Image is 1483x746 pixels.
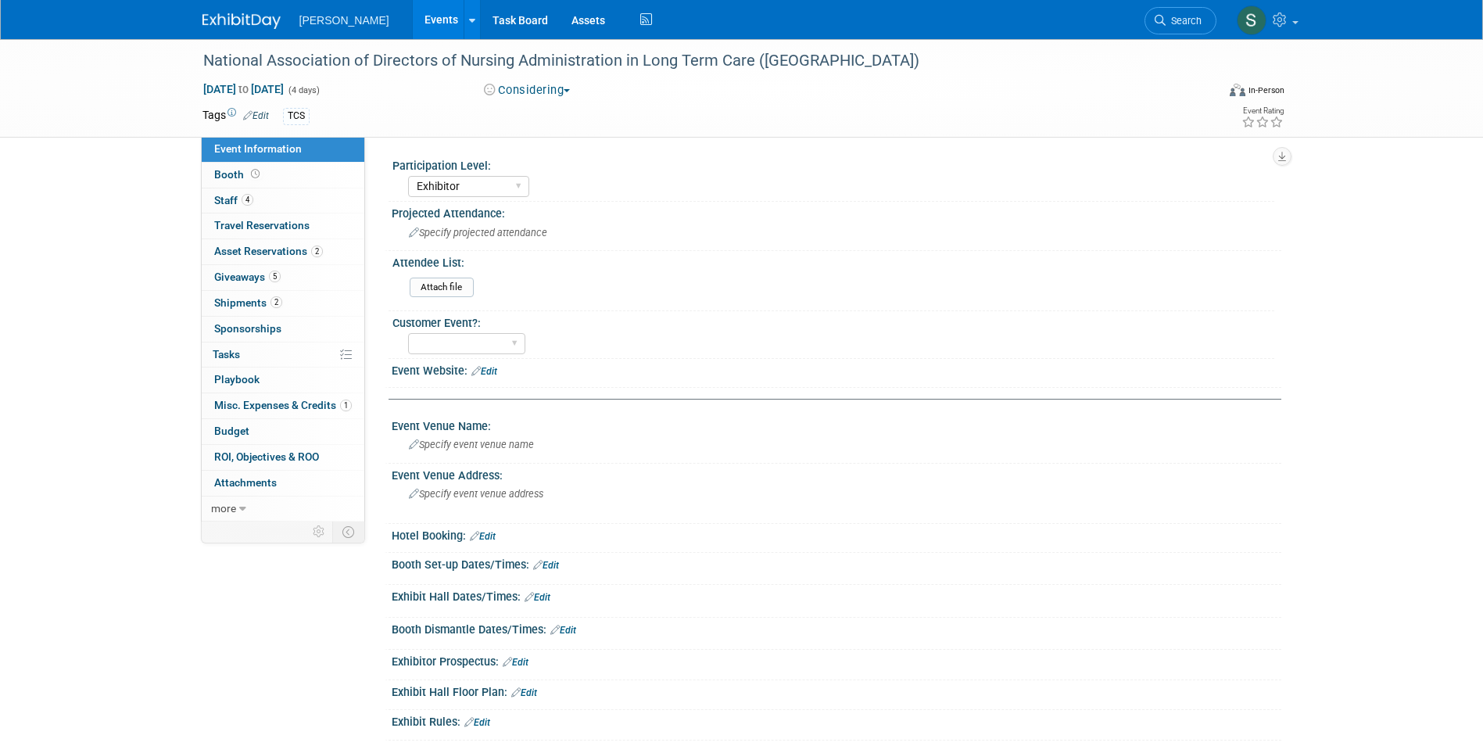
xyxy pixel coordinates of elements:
a: Playbook [202,368,364,393]
div: Customer Event?: [392,311,1274,331]
div: Event Website: [392,359,1281,379]
td: Personalize Event Tab Strip [306,522,333,542]
img: Samia Goodwyn [1237,5,1266,35]
a: Search [1144,7,1216,34]
span: Giveaways [214,271,281,283]
a: Edit [525,592,550,603]
a: Edit [511,687,537,698]
span: 2 [270,296,282,308]
button: Considering [478,82,576,99]
span: 5 [269,271,281,282]
a: Shipments2 [202,291,364,316]
img: ExhibitDay [202,13,281,29]
span: more [211,502,236,515]
div: Event Venue Address: [392,464,1281,483]
div: TCS [283,108,310,124]
div: Exhibit Rules: [392,710,1281,730]
div: Participation Level: [392,154,1274,174]
span: 1 [340,400,352,411]
div: Exhibit Hall Floor Plan: [392,680,1281,701]
a: Edit [533,560,559,571]
span: Sponsorships [214,322,281,335]
a: Edit [503,657,528,668]
img: Format-Inperson.png [1230,84,1245,96]
span: Attachments [214,476,277,489]
span: Specify projected attendance [409,227,547,239]
span: (4 days) [287,85,320,95]
span: Travel Reservations [214,219,310,231]
a: Tasks [202,343,364,368]
div: In-Person [1248,84,1284,96]
span: Booth [214,168,263,181]
span: Asset Reservations [214,245,323,257]
span: Playbook [214,373,260,386]
div: Event Rating [1241,107,1284,115]
span: Specify event venue name [409,439,534,450]
span: Search [1166,15,1202,27]
a: ROI, Objectives & ROO [202,445,364,470]
span: to [236,83,251,95]
div: Booth Set-up Dates/Times: [392,553,1281,573]
div: Event Format [1124,81,1285,105]
td: Tags [202,107,269,125]
a: Edit [471,366,497,377]
a: Edit [464,717,490,728]
a: Misc. Expenses & Credits1 [202,393,364,418]
a: Asset Reservations2 [202,239,364,264]
a: Budget [202,419,364,444]
span: Tasks [213,348,240,360]
a: Booth [202,163,364,188]
div: Attendee List: [392,251,1274,271]
span: ROI, Objectives & ROO [214,450,319,463]
a: Edit [243,110,269,121]
a: Giveaways5 [202,265,364,290]
td: Toggle Event Tabs [332,522,364,542]
div: Exhibit Hall Dates/Times: [392,585,1281,605]
div: Hotel Booking: [392,524,1281,544]
a: Event Information [202,137,364,162]
a: Edit [470,531,496,542]
a: Edit [550,625,576,636]
div: Booth Dismantle Dates/Times: [392,618,1281,638]
div: Exhibitor Prospectus: [392,650,1281,670]
a: Attachments [202,471,364,496]
div: Event Venue Name: [392,414,1281,434]
span: [DATE] [DATE] [202,82,285,96]
span: 4 [242,194,253,206]
span: Booth not reserved yet [248,168,263,180]
span: Budget [214,425,249,437]
span: 2 [311,246,323,257]
span: Misc. Expenses & Credits [214,399,352,411]
div: National Association of Directors of Nursing Administration in Long Term Care ([GEOGRAPHIC_DATA]) [198,47,1193,75]
a: Travel Reservations [202,213,364,239]
a: Sponsorships [202,317,364,342]
span: Event Information [214,142,302,155]
a: more [202,497,364,522]
div: Projected Attendance: [392,202,1281,221]
span: [PERSON_NAME] [299,14,389,27]
span: Specify event venue address [409,488,543,500]
span: Shipments [214,296,282,309]
a: Staff4 [202,188,364,213]
span: Staff [214,194,253,206]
